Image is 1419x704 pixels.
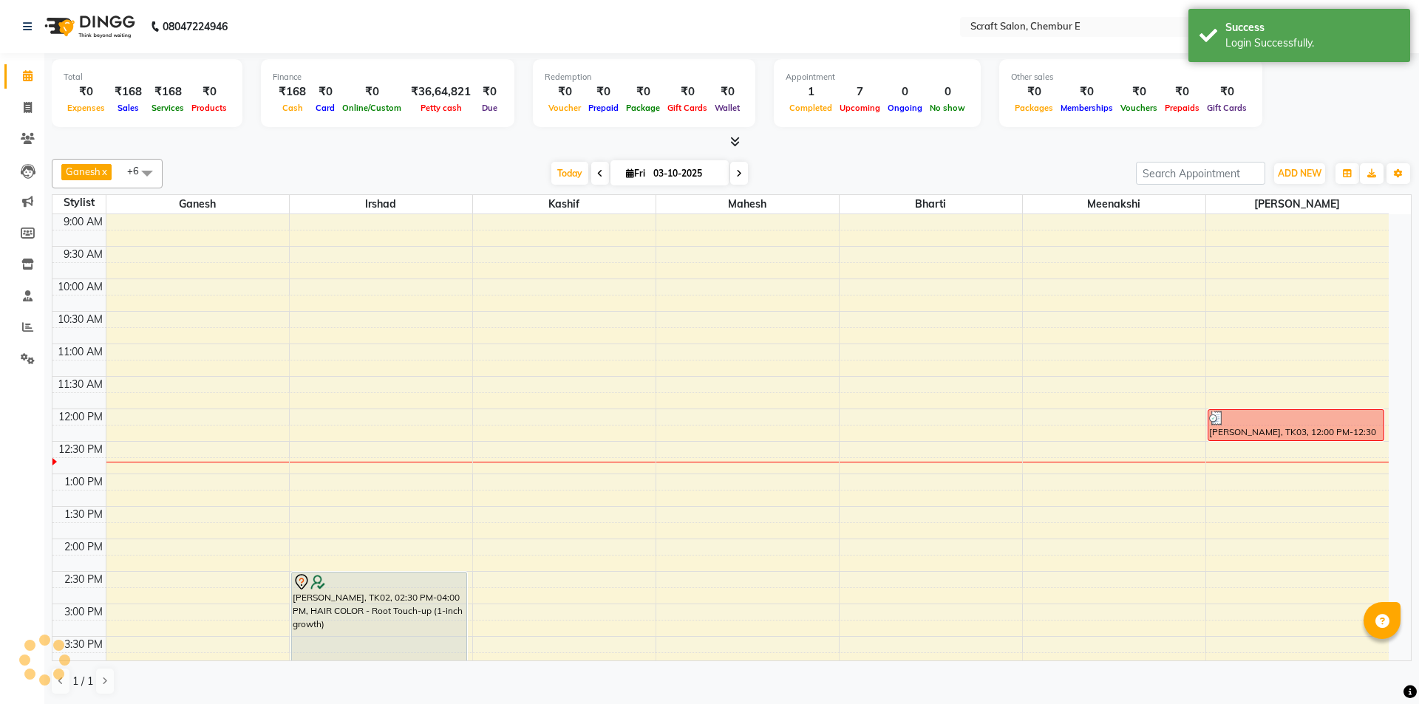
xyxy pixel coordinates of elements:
[926,103,969,113] span: No show
[188,103,231,113] span: Products
[61,604,106,620] div: 3:00 PM
[1011,103,1057,113] span: Packages
[1225,35,1399,51] div: Login Successfully.
[1011,83,1057,100] div: ₹0
[1011,71,1250,83] div: Other sales
[1117,83,1161,100] div: ₹0
[622,168,649,179] span: Fri
[656,195,839,213] span: Mahesh
[1057,103,1117,113] span: Memberships
[884,103,926,113] span: Ongoing
[1203,83,1250,100] div: ₹0
[61,474,106,490] div: 1:00 PM
[1203,103,1250,113] span: Gift Cards
[292,573,467,668] div: [PERSON_NAME], TK02, 02:30 PM-04:00 PM, HAIR COLOR - Root Touch-up (1-inch growth)
[1117,103,1161,113] span: Vouchers
[926,83,969,100] div: 0
[338,83,405,100] div: ₹0
[61,572,106,587] div: 2:30 PM
[66,165,101,177] span: Ganesh
[1206,195,1389,213] span: [PERSON_NAME]
[61,507,106,522] div: 1:30 PM
[1023,195,1205,213] span: Meenakshi
[884,83,926,100] div: 0
[1357,645,1404,689] iframe: chat widget
[61,247,106,262] div: 9:30 AM
[312,83,338,100] div: ₹0
[622,103,664,113] span: Package
[786,71,969,83] div: Appointment
[61,637,106,652] div: 3:30 PM
[148,83,188,100] div: ₹168
[711,83,743,100] div: ₹0
[1225,20,1399,35] div: Success
[148,103,188,113] span: Services
[473,195,656,213] span: Kashif
[127,165,150,177] span: +6
[417,103,466,113] span: Petty cash
[279,103,307,113] span: Cash
[478,103,501,113] span: Due
[664,83,711,100] div: ₹0
[1274,163,1325,184] button: ADD NEW
[585,103,622,113] span: Prepaid
[273,71,503,83] div: Finance
[477,83,503,100] div: ₹0
[545,71,743,83] div: Redemption
[338,103,405,113] span: Online/Custom
[836,83,884,100] div: 7
[163,6,228,47] b: 08047224946
[836,103,884,113] span: Upcoming
[711,103,743,113] span: Wallet
[52,195,106,211] div: Stylist
[64,83,109,100] div: ₹0
[114,103,143,113] span: Sales
[188,83,231,100] div: ₹0
[55,312,106,327] div: 10:30 AM
[101,165,107,177] a: x
[1136,162,1265,185] input: Search Appointment
[72,674,93,689] span: 1 / 1
[840,195,1022,213] span: Bharti
[585,83,622,100] div: ₹0
[55,344,106,360] div: 11:00 AM
[61,539,106,555] div: 2:00 PM
[109,83,148,100] div: ₹168
[38,6,139,47] img: logo
[622,83,664,100] div: ₹0
[290,195,472,213] span: Irshad
[1208,410,1384,440] div: [PERSON_NAME], TK03, 12:00 PM-12:30 PM, THREADING - Eyebrows (₹80),THREADING - Upper lip (₹80)
[545,103,585,113] span: Voucher
[786,83,836,100] div: 1
[405,83,477,100] div: ₹36,64,821
[64,103,109,113] span: Expenses
[55,409,106,425] div: 12:00 PM
[55,442,106,457] div: 12:30 PM
[545,83,585,100] div: ₹0
[664,103,711,113] span: Gift Cards
[551,162,588,185] span: Today
[61,214,106,230] div: 9:00 AM
[1278,168,1321,179] span: ADD NEW
[1161,103,1203,113] span: Prepaids
[64,71,231,83] div: Total
[1161,83,1203,100] div: ₹0
[106,195,289,213] span: Ganesh
[273,83,312,100] div: ₹168
[312,103,338,113] span: Card
[1057,83,1117,100] div: ₹0
[786,103,836,113] span: Completed
[55,377,106,392] div: 11:30 AM
[649,163,723,185] input: 2025-10-03
[55,279,106,295] div: 10:00 AM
